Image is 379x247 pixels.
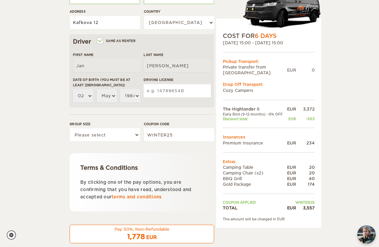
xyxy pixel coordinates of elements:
[286,106,296,112] div: EUR
[286,205,296,210] div: EUR
[223,82,315,87] div: Drop Off Transport:
[70,9,140,14] label: Address
[223,59,315,64] div: Pickup Transport:
[144,84,211,98] input: e.g. 14789654B
[73,38,211,46] div: Driver
[223,205,286,210] td: TOTAL
[223,117,286,121] td: Discount total
[296,106,315,112] div: 3,372
[296,140,315,145] div: 234
[223,158,315,164] td: Extras
[296,205,315,210] div: 3,557
[296,67,315,73] div: 0
[223,200,286,205] td: Coupon applied
[144,9,214,14] label: Country
[223,112,286,116] td: Early Bird (9-12 months): -9% OFF
[70,16,140,29] input: e.g. Street, City, Zip Code
[98,39,102,44] input: Same as renter
[296,117,315,121] div: -303
[223,40,315,45] div: [DATE] 15:00 - [DATE] 15:00
[127,233,145,241] span: 1,778
[223,176,286,181] td: BBQ Grill
[286,117,296,121] div: EUR
[286,176,296,181] div: EUR
[223,181,286,187] td: Gold Package
[144,59,211,72] input: e.g. Smith
[296,176,315,181] div: 40
[223,164,286,170] td: Camping Table
[7,230,20,240] a: Cookie settings
[223,106,286,112] td: The Highlander II
[223,32,315,40] div: COST FOR
[223,134,315,140] td: Insurances
[286,200,315,205] td: WINTER25
[287,67,296,73] div: EUR
[73,77,140,88] label: Date of birth (You must be at least [DEMOGRAPHIC_DATA])
[286,170,296,176] div: EUR
[223,87,315,93] td: Cozy Campers
[80,164,203,172] div: Terms & Conditions
[223,170,286,176] td: Camping Chair (x2)
[357,225,376,244] img: Freyja at Cozy Campers
[286,181,296,187] div: EUR
[357,225,376,244] button: chat-button
[112,194,162,199] a: terms and conditions
[144,52,211,57] label: Last Name
[223,216,315,221] div: The amount will be charged in EUR
[70,122,140,126] label: Group size
[223,140,286,145] td: Premium Insurance
[144,122,214,126] label: Coupon code
[73,59,140,72] input: e.g. William
[296,170,315,176] div: 20
[70,225,214,243] button: Pay 50%, Non-Refundable 1,778 EUR
[98,38,136,44] label: Same as renter
[255,32,276,39] span: 6 Days
[223,64,287,76] td: Private transfer from [GEOGRAPHIC_DATA]
[74,226,210,232] div: Pay 50%, Non-Refundable
[296,164,315,170] div: 20
[144,77,211,82] label: Driving License
[286,140,296,145] div: EUR
[146,234,157,241] div: EUR
[80,179,203,201] p: By clicking one of the pay options, you are confirming that you have read, understood and accepte...
[73,52,140,57] label: First Name
[296,181,315,187] div: 174
[286,164,296,170] div: EUR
